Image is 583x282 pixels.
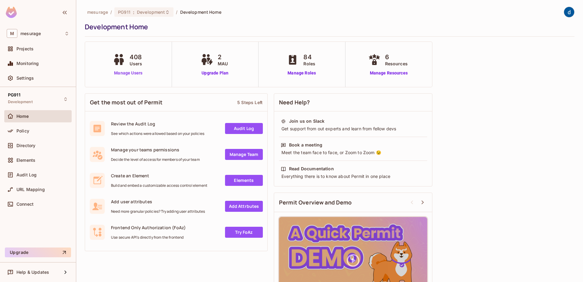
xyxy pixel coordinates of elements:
[111,131,204,136] span: See which actions were allowed based on your policies
[16,158,35,163] span: Elements
[8,92,20,97] span: PG911
[16,114,29,119] span: Home
[281,150,425,156] div: Meet the team face to face, or Zoom to Zoom 😉
[137,9,165,15] span: Development
[199,70,231,76] a: Upgrade Plan
[5,248,71,257] button: Upgrade
[303,52,315,62] span: 84
[16,46,34,51] span: Projects
[16,172,37,177] span: Audit Log
[111,147,200,153] span: Manage your teams permissions
[111,235,186,240] span: Use secure API's directly from the frontend
[225,123,263,134] a: Audit Log
[85,22,571,31] div: Development Home
[6,7,17,18] img: SReyMgAAAABJRU5ErkJggg==
[180,9,221,15] span: Development Home
[133,10,135,15] span: :
[87,9,108,15] span: the active workspace
[16,270,49,275] span: Help & Updates
[111,183,207,188] span: Build and embed a customizable access control element
[111,225,186,230] span: Frontend Only Authorization (FoAz)
[289,118,324,124] div: Join us on Slack
[111,121,204,127] span: Review the Audit Log
[285,70,318,76] a: Manage Roles
[385,60,408,67] span: Resources
[111,70,145,76] a: Manage Users
[110,9,112,15] li: /
[225,175,263,186] a: Elements
[303,60,315,67] span: Roles
[118,9,131,15] span: PG911
[16,76,34,81] span: Settings
[225,201,263,212] a: Add Attrbutes
[281,173,425,179] div: Everything there is to know about Permit in one place
[281,126,425,132] div: Get support from out experts and learn from fellow devs
[225,227,263,238] a: Try FoAz
[225,149,263,160] a: Manage Team
[279,99,310,106] span: Need Help?
[367,70,411,76] a: Manage Resources
[289,142,322,148] div: Book a meeting
[7,29,17,38] span: M
[90,99,163,106] span: Get the most out of Permit
[20,31,41,36] span: Workspace: mesurage
[16,61,39,66] span: Monitoring
[218,52,228,62] span: 2
[279,199,352,206] span: Permit Overview and Demo
[237,99,263,105] div: 5 Steps Left
[111,173,207,179] span: Create an Element
[16,202,34,207] span: Connect
[16,128,29,133] span: Policy
[111,209,205,214] span: Need more granular policies? Try adding user attributes
[564,7,574,17] img: dev 911gcl
[130,52,142,62] span: 408
[8,99,33,104] span: Development
[385,52,408,62] span: 6
[176,9,177,15] li: /
[111,157,200,162] span: Decide the level of access for members of your team
[16,187,45,192] span: URL Mapping
[111,199,205,204] span: Add user attributes
[16,143,35,148] span: Directory
[289,166,334,172] div: Read Documentation
[130,60,142,67] span: Users
[218,60,228,67] span: MAU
